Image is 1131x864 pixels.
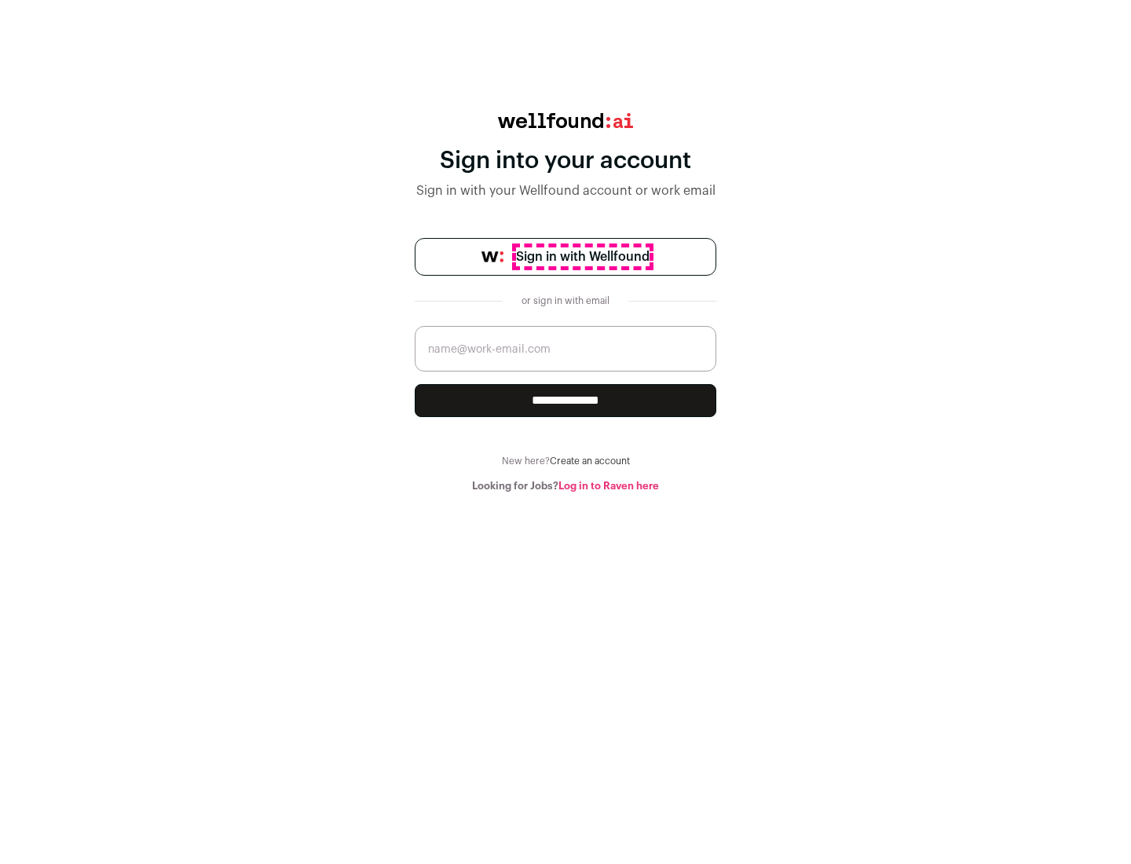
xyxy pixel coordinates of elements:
[415,455,716,467] div: New here?
[516,247,650,266] span: Sign in with Wellfound
[415,147,716,175] div: Sign into your account
[550,456,630,466] a: Create an account
[481,251,503,262] img: wellfound-symbol-flush-black-fb3c872781a75f747ccb3a119075da62bfe97bd399995f84a933054e44a575c4.png
[415,181,716,200] div: Sign in with your Wellfound account or work email
[415,238,716,276] a: Sign in with Wellfound
[415,480,716,492] div: Looking for Jobs?
[515,295,616,307] div: or sign in with email
[415,326,716,372] input: name@work-email.com
[498,113,633,128] img: wellfound:ai
[558,481,659,491] a: Log in to Raven here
